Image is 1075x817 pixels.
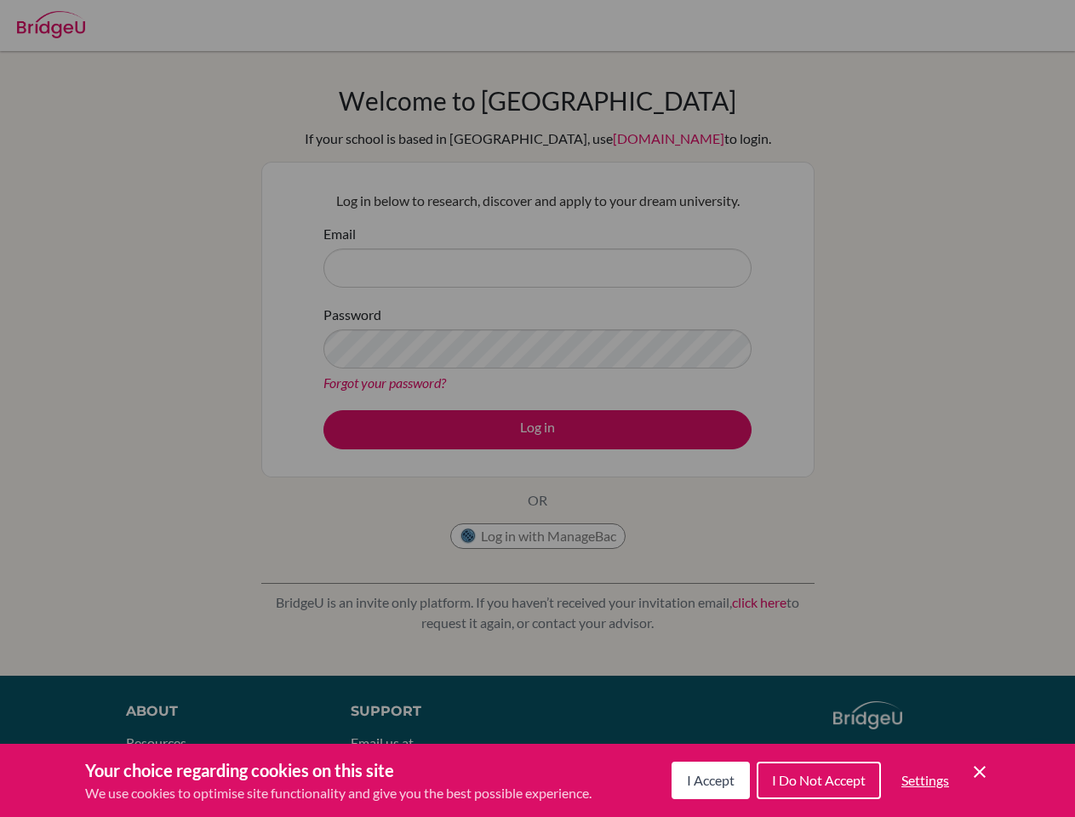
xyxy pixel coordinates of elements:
h3: Your choice regarding cookies on this site [85,757,592,783]
button: Settings [888,763,963,797]
button: I Do Not Accept [757,762,881,799]
button: Save and close [969,762,990,782]
button: I Accept [672,762,750,799]
span: Settings [901,772,949,788]
span: I Do Not Accept [772,772,866,788]
p: We use cookies to optimise site functionality and give you the best possible experience. [85,783,592,803]
span: I Accept [687,772,735,788]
